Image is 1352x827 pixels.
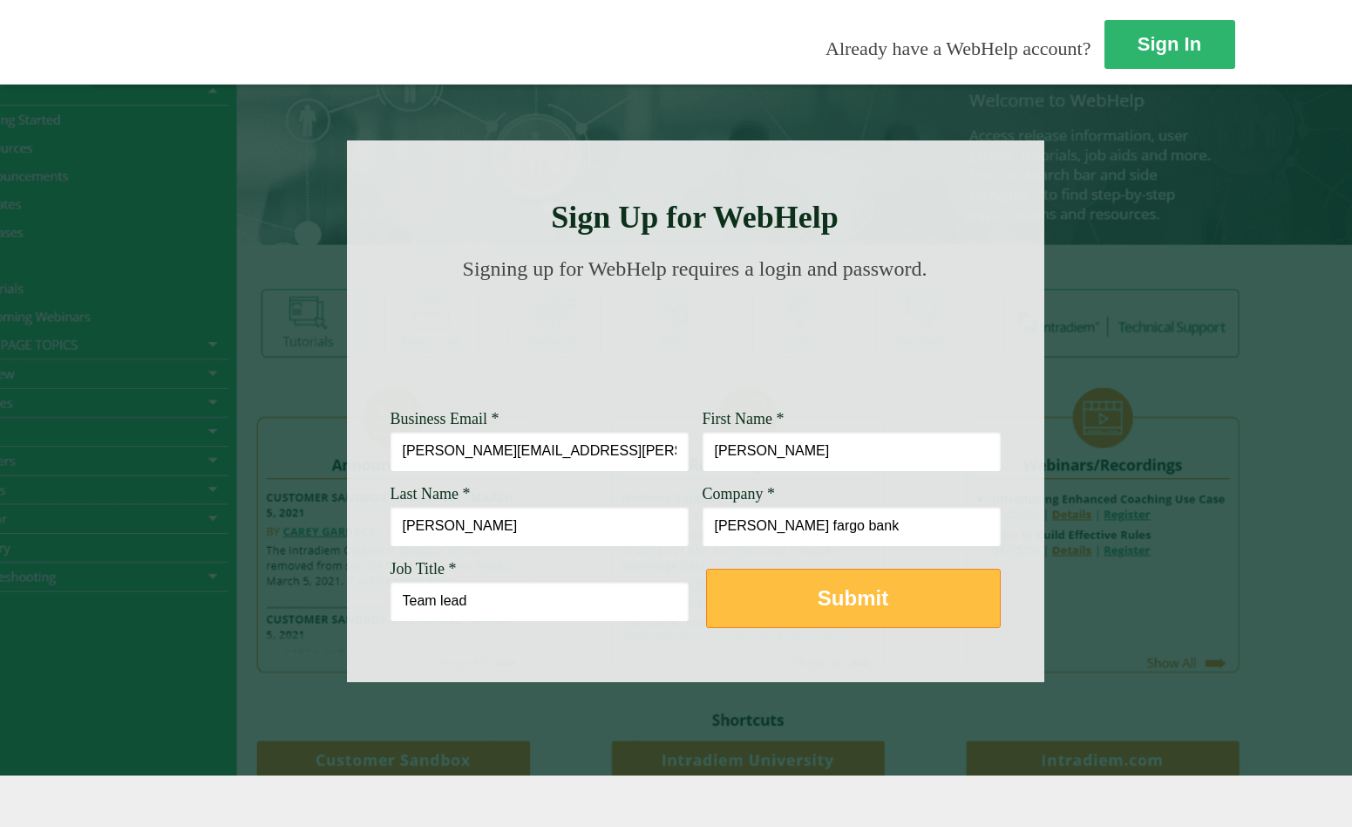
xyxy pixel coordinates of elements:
[703,485,776,502] span: Company *
[825,38,1090,59] span: Already have a WebHelp account?
[391,485,471,502] span: Last Name *
[706,569,1001,628] button: Submit
[1104,20,1235,69] a: Sign In
[551,200,839,235] strong: Sign Up for WebHelp
[391,560,457,578] span: Job Title *
[401,298,990,386] img: Need Credentials? Sign up below. Have Credentials? Use the sign-in button.
[1138,33,1201,55] strong: Sign In
[463,257,927,280] span: Signing up for WebHelp requires a login and password.
[818,586,888,610] strong: Submit
[391,410,499,427] span: Business Email *
[703,410,785,427] span: First Name *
